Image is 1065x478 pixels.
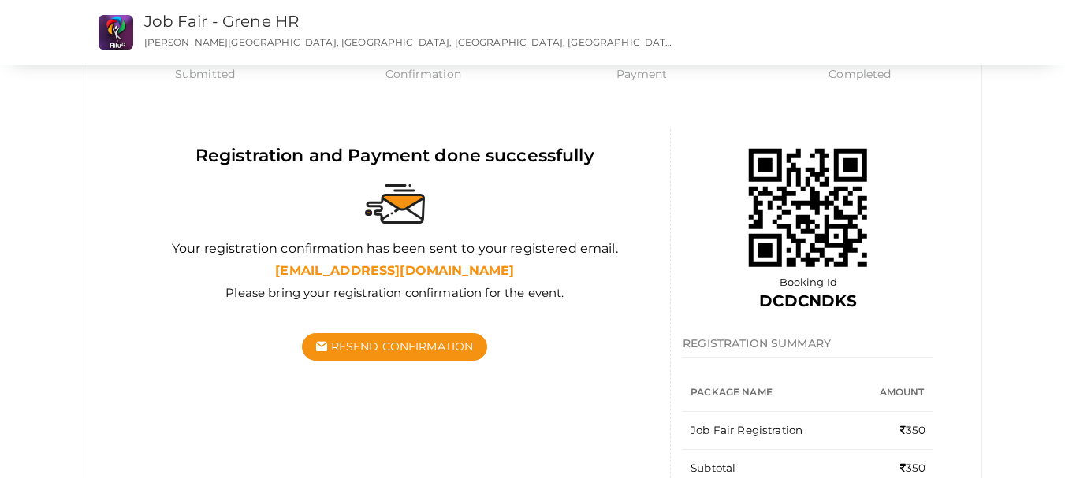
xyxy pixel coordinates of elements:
[751,66,970,82] span: Completed
[331,339,474,354] span: Resend Confirmation
[683,373,858,412] th: Package Name
[533,66,751,82] span: Payment
[683,336,831,350] span: REGISTRATION SUMMARY
[225,284,564,301] label: Please bring your registration confirmation for the event.
[144,35,677,49] p: [PERSON_NAME][GEOGRAPHIC_DATA], [GEOGRAPHIC_DATA], [GEOGRAPHIC_DATA], [GEOGRAPHIC_DATA], [GEOGRAP...
[172,240,618,258] label: Your registration confirmation has been sent to your registered email.
[729,129,887,287] img: 68e7ea5d46e0fb00016f9d76
[315,66,533,82] span: Confirmation
[683,412,858,450] td: Job Fair Registration
[132,143,659,168] div: Registration and Payment done successfully
[759,291,857,310] b: DCDCNDKS
[365,184,425,224] img: sent-email.svg
[275,263,514,278] b: [EMAIL_ADDRESS][DOMAIN_NAME]
[900,424,926,436] span: 350
[99,15,133,50] img: CS2O7UHK_small.png
[144,12,300,31] a: Job Fair - Grene HR
[858,373,934,412] th: Amount
[302,333,487,361] button: Resend Confirmation
[780,276,837,288] span: Booking Id
[96,66,315,82] span: Submitted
